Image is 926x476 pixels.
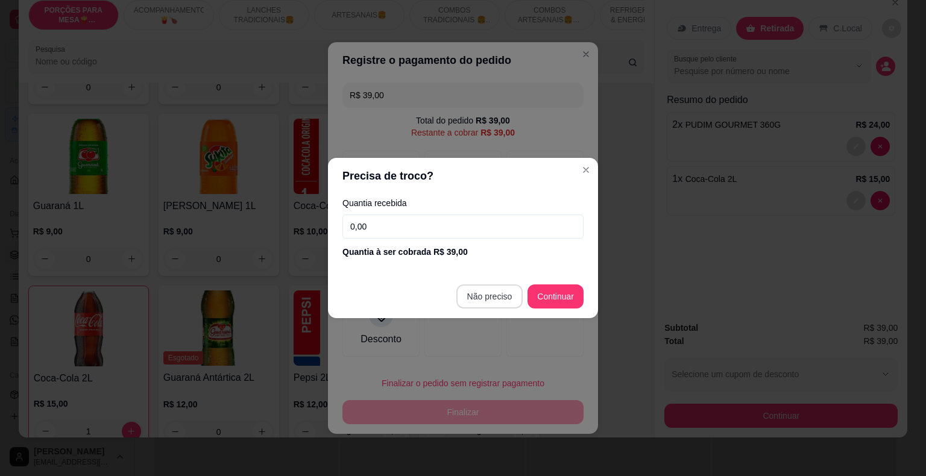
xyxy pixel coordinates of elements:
[528,284,584,308] button: Continuar
[342,246,584,258] div: Quantia à ser cobrada R$ 39,00
[456,284,523,308] button: Não preciso
[328,158,598,194] header: Precisa de troco?
[342,199,584,207] label: Quantia recebida
[576,160,596,180] button: Close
